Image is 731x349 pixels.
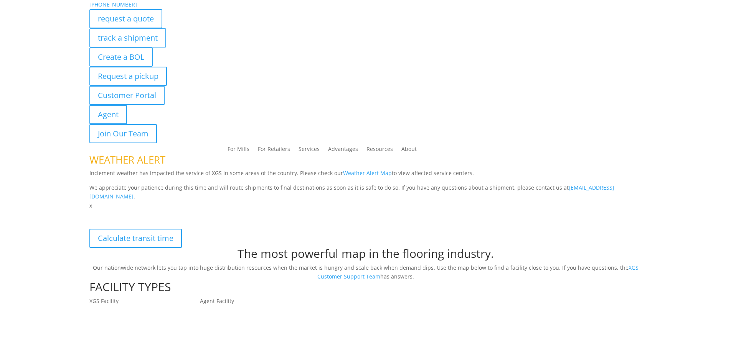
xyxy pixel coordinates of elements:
p: x [89,201,642,210]
a: Weather Alert Map [343,169,392,177]
a: request a quote [89,9,162,28]
a: For Retailers [258,146,290,155]
h1: FACILITY TYPES [89,281,642,297]
p: Our nationwide network lets you tap into huge distribution resources when the market is hungry an... [89,263,642,282]
p: XGS Facility [89,297,200,306]
p: We appreciate your patience during this time and will route shipments to final destinations as so... [89,183,642,202]
span: WEATHER ALERT [89,153,165,167]
a: About [401,146,417,155]
p: Inclement weather has impacted the service of XGS in some areas of the country. Please check our ... [89,169,642,183]
p: Agent Facility [200,297,310,306]
p: XGS Distribution Network [89,210,642,229]
a: Join Our Team [89,124,157,143]
a: Request a pickup [89,67,167,86]
a: Agent [89,105,127,124]
h1: The most powerful map in the flooring industry. [89,248,642,263]
a: Resources [366,146,393,155]
a: [PHONE_NUMBER] [89,1,137,8]
a: Services [299,146,320,155]
a: Calculate transit time [89,229,182,248]
a: Advantages [328,146,358,155]
a: Customer Portal [89,86,165,105]
a: For Mills [228,146,249,155]
a: Create a BOL [89,48,153,67]
a: track a shipment [89,28,166,48]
